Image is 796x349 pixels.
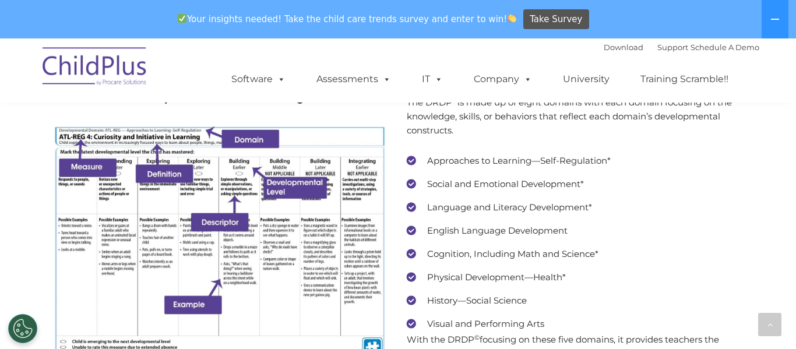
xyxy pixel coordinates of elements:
li: Social and Emotional Development* [407,175,742,193]
a: Company [462,68,544,91]
a: Take Survey [523,9,589,30]
a: Support [657,43,688,52]
a: Schedule A Demo [691,43,759,52]
a: IT [410,68,455,91]
a: Download [604,43,643,52]
img: ✅ [178,14,186,23]
li: Visual and Performing Arts [407,315,742,333]
img: ChildPlus by Procare Solutions [37,39,153,97]
a: Training Scramble!! [629,68,740,91]
a: University [551,68,621,91]
sup: © [452,96,457,104]
li: Approaches to Learning—Self-Regulation* [407,152,742,170]
li: Physical Development—Health* [407,269,742,286]
p: The DRDP is made up of eight domains with each domain focusing on the knowledge, skills, or behav... [407,96,742,138]
li: Language and Literacy Development* [407,199,742,216]
font: | [604,43,759,52]
img: 👏 [508,14,516,23]
span: Your insights needed! Take the child care trends survey and enter to win! [172,8,522,30]
a: Assessments [305,68,403,91]
li: History—Social Science [407,292,742,309]
li: English Language Development [407,222,742,239]
li: Cognition, Including Math and Science* [407,245,742,263]
span: Take Survey [530,9,582,30]
a: Software [220,68,297,91]
button: Cookies Settings [8,314,37,343]
sup: © [474,333,480,341]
